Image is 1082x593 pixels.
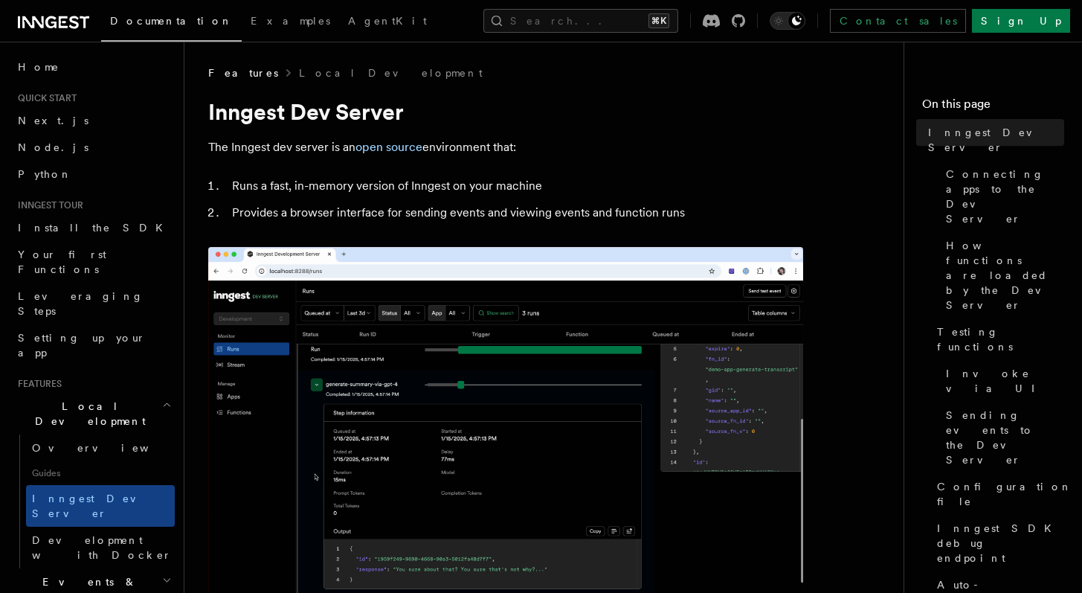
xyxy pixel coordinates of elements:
a: Install the SDK [12,214,175,241]
span: Next.js [18,115,88,126]
a: Contact sales [830,9,966,33]
span: Inngest Dev Server [32,493,159,519]
span: Features [208,65,278,80]
span: Development with Docker [32,534,172,561]
a: Inngest Dev Server [922,119,1064,161]
a: Inngest SDK debug endpoint [931,515,1064,571]
a: Connecting apps to the Dev Server [940,161,1064,232]
span: Testing functions [937,324,1064,354]
a: Python [12,161,175,187]
a: Invoke via UI [940,360,1064,402]
a: Sign Up [972,9,1070,33]
a: Development with Docker [26,527,175,568]
a: Inngest Dev Server [26,485,175,527]
span: Install the SDK [18,222,172,234]
span: Inngest SDK debug endpoint [937,521,1064,565]
span: Inngest tour [12,199,83,211]
span: Quick start [12,92,77,104]
button: Toggle dark mode [770,12,805,30]
h1: Inngest Dev Server [208,98,803,125]
span: Documentation [110,15,233,27]
a: Configuration file [931,473,1064,515]
span: Setting up your app [18,332,146,359]
span: Guides [26,461,175,485]
span: Leveraging Steps [18,290,144,317]
a: Sending events to the Dev Server [940,402,1064,473]
span: Examples [251,15,330,27]
a: Leveraging Steps [12,283,175,324]
a: Examples [242,4,339,40]
span: Configuration file [937,479,1072,509]
span: Node.js [18,141,88,153]
span: Overview [32,442,185,454]
span: Home [18,60,59,74]
a: Node.js [12,134,175,161]
span: Sending events to the Dev Server [946,408,1064,467]
button: Local Development [12,393,175,435]
span: AgentKit [348,15,427,27]
a: Your first Functions [12,241,175,283]
li: Provides a browser interface for sending events and viewing events and function runs [228,202,803,223]
h4: On this page [922,95,1064,119]
a: Home [12,54,175,80]
a: open source [355,140,422,154]
span: Python [18,168,72,180]
span: Inngest Dev Server [928,125,1064,155]
span: Connecting apps to the Dev Server [946,167,1064,226]
li: Runs a fast, in-memory version of Inngest on your machine [228,176,803,196]
a: Setting up your app [12,324,175,366]
a: AgentKit [339,4,436,40]
a: Local Development [299,65,483,80]
span: Your first Functions [18,249,106,275]
span: Invoke via UI [946,366,1064,396]
div: Local Development [12,435,175,568]
span: How functions are loaded by the Dev Server [946,238,1064,312]
button: Search...⌘K [483,9,678,33]
span: Local Development [12,399,162,429]
a: How functions are loaded by the Dev Server [940,232,1064,318]
a: Testing functions [931,318,1064,360]
span: Features [12,378,62,390]
kbd: ⌘K [648,13,669,28]
a: Next.js [12,107,175,134]
a: Overview [26,435,175,461]
p: The Inngest dev server is an environment that: [208,137,803,158]
a: Documentation [101,4,242,42]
